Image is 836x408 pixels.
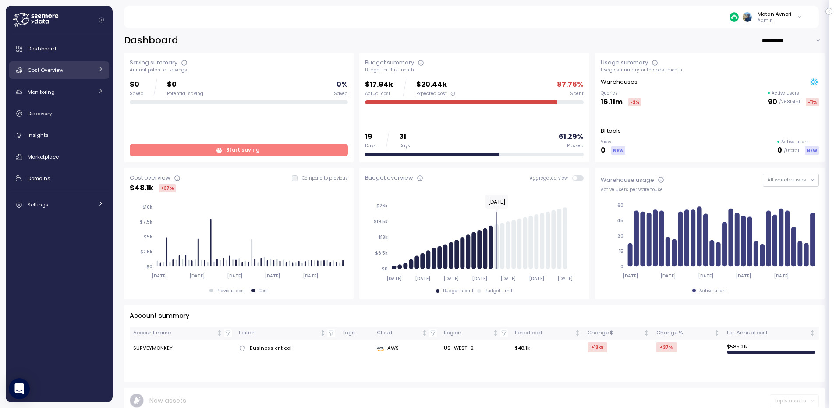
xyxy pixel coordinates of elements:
span: Start saving [226,144,259,156]
span: Domains [28,175,50,182]
a: Cost Overview [9,61,109,79]
p: $0 [130,79,144,91]
tspan: [DATE] [660,273,676,279]
tspan: [DATE] [736,273,751,279]
div: Cost overview [130,174,170,182]
div: Account name [133,329,216,337]
div: Budget spent [443,288,474,294]
a: Domains [9,170,109,187]
tspan: [DATE] [529,276,544,281]
div: Active users per warehouse [601,187,819,193]
tspan: $10k [142,204,152,210]
tspan: [DATE] [443,276,459,281]
a: Discovery [9,105,109,122]
div: Budget limit [485,288,513,294]
div: Budget overview [365,174,413,182]
div: Not sorted [809,330,815,336]
th: Period costNot sorted [511,327,584,340]
div: Saving summary [130,58,177,67]
p: BI tools [601,127,621,135]
p: 90 [768,96,777,108]
p: 31 [399,131,410,143]
div: Open Intercom Messenger [9,378,30,399]
p: 61.29 % [559,131,584,143]
p: / 0 total [784,148,799,154]
tspan: [DATE] [152,273,167,279]
div: +13k $ [588,342,607,352]
tspan: $19.5k [374,219,388,224]
div: Spent [570,91,584,97]
button: Collapse navigation [96,17,107,23]
div: Budget summary [365,58,414,67]
tspan: $26k [376,203,388,209]
div: NEW [805,146,819,155]
tspan: [DATE] [386,276,402,281]
div: Active users [699,288,727,294]
div: Not sorted [216,330,223,336]
p: Active users [772,90,799,96]
span: Marketplace [28,153,59,160]
tspan: 0 [620,264,623,270]
div: Not sorted [320,330,326,336]
tspan: [DATE] [557,276,573,281]
span: Dashboard [28,45,56,52]
p: 19 [365,131,376,143]
tspan: 60 [617,202,623,208]
tspan: [DATE] [415,276,430,281]
a: Monitoring [9,83,109,101]
p: 0 [601,145,606,156]
div: Edition [239,329,319,337]
td: $48.1k [511,340,584,357]
div: Potential saving [167,91,203,97]
tspan: 45 [617,218,623,224]
div: Not sorted [492,330,499,336]
th: Change $Not sorted [584,327,653,340]
a: Marketplace [9,148,109,166]
button: All warehouses [763,174,819,186]
div: AWS [377,344,437,352]
tspan: $5k [144,234,152,240]
tspan: [DATE] [227,273,243,279]
div: Saved [334,91,348,97]
img: ALV-UjVfSksKmUoXBNaDrFeS3Qi9tPjXMD7TSeXz2n-7POgtYERKmkpmgmFt31zyHvQOLKmUN4fZwhU0f2ISfnbVWZ2oxC16Y... [743,12,752,21]
span: Discovery [28,110,52,117]
div: Not sorted [643,330,649,336]
td: SURVEYMONKEY [130,340,236,357]
div: NEW [611,146,625,155]
span: Settings [28,201,49,208]
img: 687cba7b7af778e9efcde14e.PNG [730,12,739,21]
p: Warehouses [601,78,638,86]
tspan: [DATE] [303,273,318,279]
tspan: $6.5k [375,250,388,256]
div: -2 % [628,98,641,106]
a: Dashboard [9,40,109,57]
p: Views [601,139,625,145]
th: Account nameNot sorted [130,327,236,340]
p: Account summary [130,311,189,321]
tspan: [DATE] [698,273,714,279]
a: Insights [9,127,109,144]
tspan: $13k [378,234,388,240]
tspan: $0 [382,266,388,272]
p: Active users [781,139,809,145]
p: $20.44k [416,79,455,91]
span: Cost Overview [28,67,63,74]
div: Actual cost [365,91,393,97]
tspan: $7.5k [140,219,152,225]
div: Matan Avneri [758,11,791,18]
td: $ 585.21k [723,340,819,357]
p: 16.11m [601,96,623,108]
span: Business critical [250,344,292,352]
text: [DATE] [488,198,506,206]
span: Aggregated view [530,175,572,181]
th: Est. Annual costNot sorted [723,327,819,340]
div: Usage summary [601,58,648,67]
tspan: [DATE] [774,273,789,279]
div: Days [365,143,376,149]
p: $17.94k [365,79,393,91]
tspan: $2.5k [140,249,152,255]
div: Cloud [377,329,421,337]
div: Usage summary for the past month [601,67,819,73]
tspan: [DATE] [265,273,280,279]
th: CloudNot sorted [373,327,440,340]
